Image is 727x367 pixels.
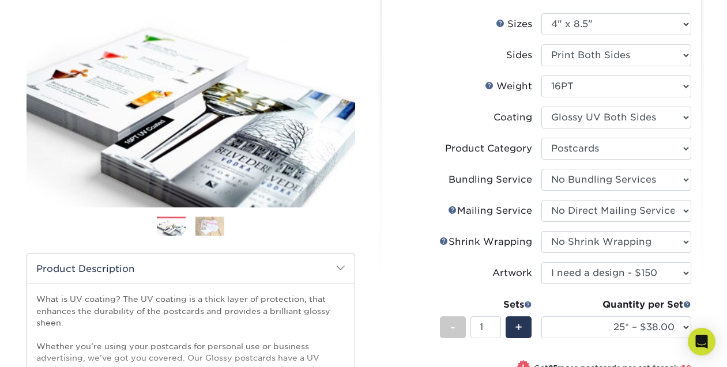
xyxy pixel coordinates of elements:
h2: Product Description [27,254,355,283]
div: Open Intercom Messenger [688,328,715,355]
div: Product Category [445,142,532,156]
div: Coating [494,111,532,124]
div: Shrink Wrapping [439,235,532,249]
div: Sizes [496,17,532,31]
img: Postcards 01 [157,217,186,237]
div: Quantity per Set [541,298,691,312]
span: + [515,319,522,336]
div: Artwork [492,266,532,280]
div: Weight [485,80,532,93]
div: Mailing Service [448,204,532,218]
img: Postcards 02 [195,216,224,236]
div: Bundling Service [449,173,532,187]
span: - [450,319,455,336]
div: Sides [506,48,532,62]
iframe: Google Customer Reviews [3,332,98,363]
div: Sets [440,298,532,312]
